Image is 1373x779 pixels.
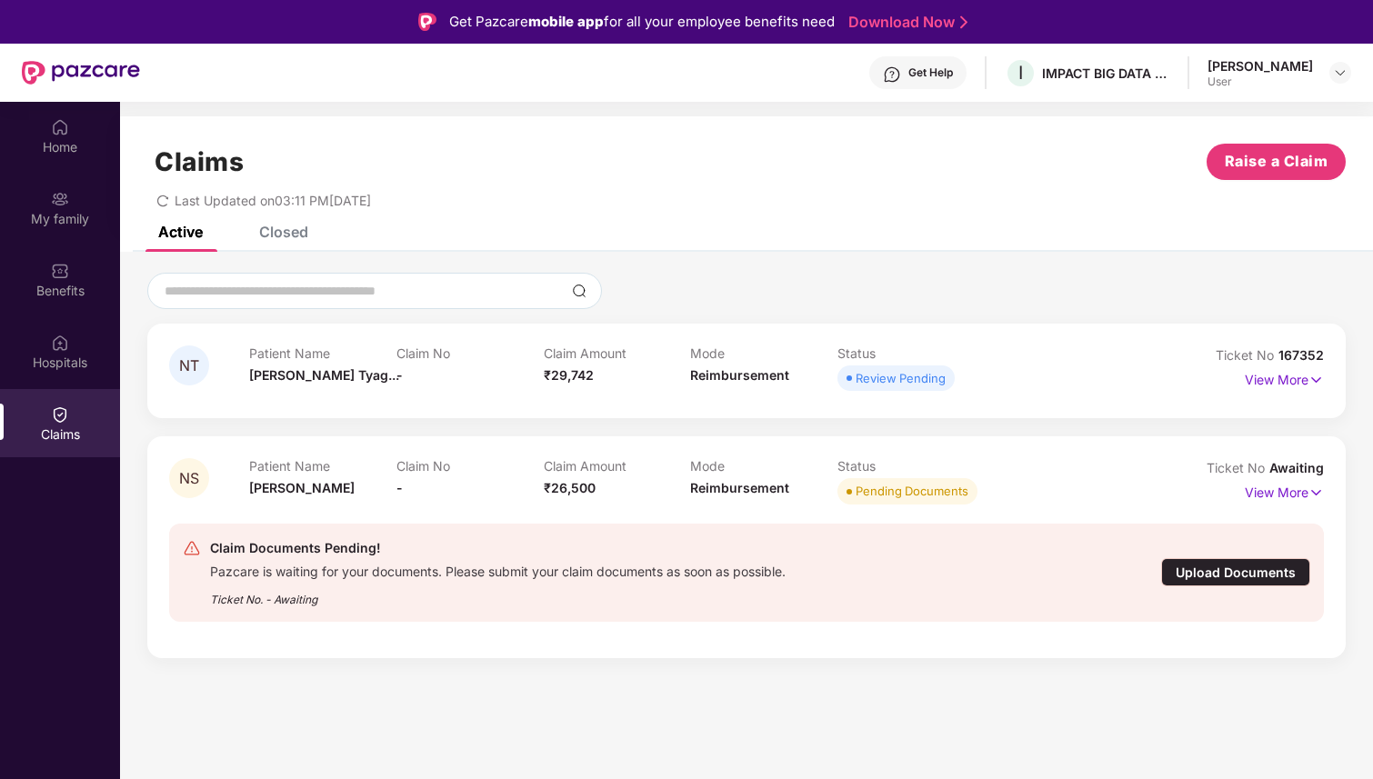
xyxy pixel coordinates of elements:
img: New Pazcare Logo [22,61,140,85]
h1: Claims [155,146,244,177]
p: Claim Amount [544,458,691,474]
span: ₹26,500 [544,480,596,495]
img: svg+xml;base64,PHN2ZyBpZD0iRHJvcGRvd24tMzJ4MzIiIHhtbG5zPSJodHRwOi8vd3d3LnczLm9yZy8yMDAwL3N2ZyIgd2... [1333,65,1348,80]
img: svg+xml;base64,PHN2ZyBpZD0iU2VhcmNoLTMyeDMyIiB4bWxucz0iaHR0cDovL3d3dy53My5vcmcvMjAwMC9zdmciIHdpZH... [572,284,586,298]
div: Upload Documents [1161,558,1310,586]
span: NS [179,471,199,486]
span: - [396,480,403,495]
p: Claim No [396,345,544,361]
span: Ticket No [1216,347,1278,363]
img: svg+xml;base64,PHN2ZyBpZD0iQmVuZWZpdHMiIHhtbG5zPSJodHRwOi8vd3d3LnczLm9yZy8yMDAwL3N2ZyIgd2lkdGg9Ij... [51,262,69,280]
a: Download Now [848,13,962,32]
span: Raise a Claim [1225,150,1328,173]
span: Awaiting [1269,460,1324,475]
div: Claim Documents Pending! [210,537,786,559]
span: I [1018,62,1023,84]
span: redo [156,193,169,208]
div: Ticket No. - Awaiting [210,580,786,608]
p: Mode [690,345,837,361]
div: User [1208,75,1313,89]
div: Active [158,223,203,241]
span: 167352 [1278,347,1324,363]
button: Raise a Claim [1207,144,1346,180]
img: svg+xml;base64,PHN2ZyBpZD0iQ2xhaW0iIHhtbG5zPSJodHRwOi8vd3d3LnczLm9yZy8yMDAwL3N2ZyIgd2lkdGg9IjIwIi... [51,405,69,424]
strong: mobile app [528,13,604,30]
p: Patient Name [249,345,396,361]
img: svg+xml;base64,PHN2ZyBpZD0iSG9zcGl0YWxzIiB4bWxucz0iaHR0cDovL3d3dy53My5vcmcvMjAwMC9zdmciIHdpZHRoPS... [51,334,69,352]
img: Stroke [960,13,967,32]
span: ₹29,742 [544,367,594,383]
div: [PERSON_NAME] [1208,57,1313,75]
span: [PERSON_NAME] [249,480,355,495]
p: View More [1245,365,1324,390]
img: svg+xml;base64,PHN2ZyB4bWxucz0iaHR0cDovL3d3dy53My5vcmcvMjAwMC9zdmciIHdpZHRoPSIxNyIgaGVpZ2h0PSIxNy... [1308,483,1324,503]
img: svg+xml;base64,PHN2ZyBpZD0iSGVscC0zMngzMiIgeG1sbnM9Imh0dHA6Ly93d3cudzMub3JnLzIwMDAvc3ZnIiB3aWR0aD... [883,65,901,84]
img: svg+xml;base64,PHN2ZyB4bWxucz0iaHR0cDovL3d3dy53My5vcmcvMjAwMC9zdmciIHdpZHRoPSIxNyIgaGVpZ2h0PSIxNy... [1308,370,1324,390]
div: Get Help [908,65,953,80]
span: Ticket No [1207,460,1269,475]
img: svg+xml;base64,PHN2ZyB4bWxucz0iaHR0cDovL3d3dy53My5vcmcvMjAwMC9zdmciIHdpZHRoPSIyNCIgaGVpZ2h0PSIyNC... [183,539,201,557]
span: [PERSON_NAME] Tyag... [249,367,399,383]
div: Closed [259,223,308,241]
p: Mode [690,458,837,474]
span: NT [179,358,199,374]
div: Pazcare is waiting for your documents. Please submit your claim documents as soon as possible. [210,559,786,580]
span: Reimbursement [690,367,789,383]
p: Status [837,345,985,361]
p: View More [1245,478,1324,503]
p: Claim Amount [544,345,691,361]
p: Status [837,458,985,474]
div: IMPACT BIG DATA ANALYSIS PRIVATE LIMITED [1042,65,1169,82]
img: Logo [418,13,436,31]
span: Last Updated on 03:11 PM[DATE] [175,193,371,208]
img: svg+xml;base64,PHN2ZyB3aWR0aD0iMjAiIGhlaWdodD0iMjAiIHZpZXdCb3g9IjAgMCAyMCAyMCIgZmlsbD0ibm9uZSIgeG... [51,190,69,208]
span: Reimbursement [690,480,789,495]
div: Get Pazcare for all your employee benefits need [449,11,835,33]
div: Review Pending [856,369,946,387]
p: Patient Name [249,458,396,474]
img: svg+xml;base64,PHN2ZyBpZD0iSG9tZSIgeG1sbnM9Imh0dHA6Ly93d3cudzMub3JnLzIwMDAvc3ZnIiB3aWR0aD0iMjAiIG... [51,118,69,136]
div: Pending Documents [856,482,968,500]
span: - [396,367,403,383]
p: Claim No [396,458,544,474]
